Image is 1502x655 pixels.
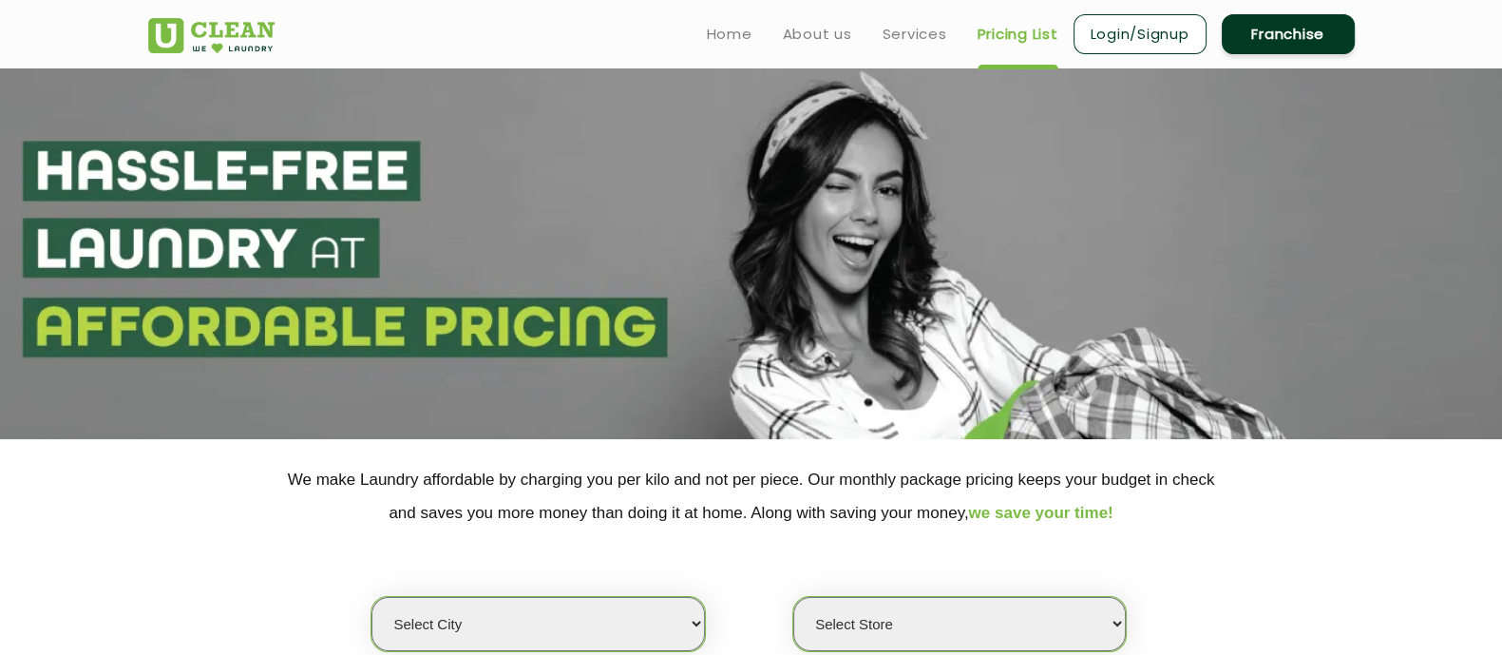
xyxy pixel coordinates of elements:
[883,23,947,46] a: Services
[969,504,1113,522] span: we save your time!
[1074,14,1207,54] a: Login/Signup
[783,23,852,46] a: About us
[148,463,1355,530] p: We make Laundry affordable by charging you per kilo and not per piece. Our monthly package pricin...
[1222,14,1355,54] a: Franchise
[707,23,752,46] a: Home
[148,18,275,53] img: UClean Laundry and Dry Cleaning
[978,23,1058,46] a: Pricing List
